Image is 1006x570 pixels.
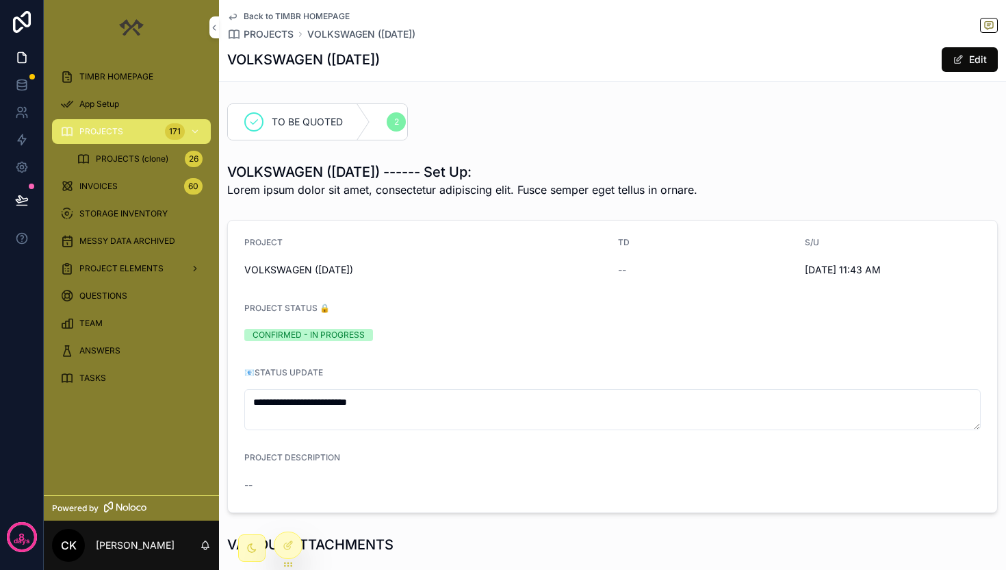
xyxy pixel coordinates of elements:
[18,530,25,544] p: 8
[52,256,211,281] a: PROJECT ELEMENTS
[52,92,211,116] a: App Setup
[618,237,630,247] span: TD
[244,27,294,41] span: PROJECTS
[52,229,211,253] a: MESSY DATA ARCHIVED
[116,16,146,38] img: App logo
[44,495,219,521] a: Powered by
[185,151,203,167] div: 26
[227,535,394,554] h1: VARIOUS ATTACHMENTS
[52,503,99,514] span: Powered by
[14,536,30,547] p: days
[79,208,168,219] span: STORAGE INVENTORY
[52,366,211,391] a: TASKS
[79,318,103,329] span: TEAM
[244,478,253,492] span: --
[184,178,203,195] div: 60
[394,116,399,127] span: 2
[79,99,119,110] span: App Setup
[227,50,380,69] h1: VOLKSWAGEN ([DATE])
[79,290,127,301] span: QUESTIONS
[52,64,211,89] a: TIMBR HOMEPAGE
[96,538,175,552] p: [PERSON_NAME]
[227,182,697,198] span: Lorem ipsum dolor sit amet, consectetur adipiscing elit. Fusce semper eget tellus in ornare.
[227,11,350,22] a: Back to TIMBR HOMEPAGE
[244,237,283,247] span: PROJECT
[253,329,365,341] div: CONFIRMED - IN PROGRESS
[244,367,323,377] span: 📧STATUS UPDATE
[79,126,123,137] span: PROJECTS
[307,27,415,41] a: VOLKSWAGEN ([DATE])
[52,311,211,336] a: TEAM
[244,452,340,462] span: PROJECT DESCRIPTION
[52,284,211,308] a: QUESTIONS
[96,153,168,164] span: PROJECTS (clone)
[244,263,607,277] span: VOLKSWAGEN ([DATE])
[61,537,77,554] span: CK
[79,181,118,192] span: INVOICES
[227,27,294,41] a: PROJECTS
[805,263,981,277] span: [DATE] 11:43 AM
[52,174,211,199] a: INVOICES60
[52,338,211,363] a: ANSWERS
[942,47,998,72] button: Edit
[618,263,626,277] span: --
[165,123,185,140] div: 171
[44,55,219,408] div: scrollable content
[79,263,164,274] span: PROJECT ELEMENTS
[79,373,106,384] span: TASKS
[244,303,330,313] span: PROJECT STATUS 🔒
[227,162,697,182] h1: VOLKSWAGEN ([DATE]) ------ Set Up:
[52,119,211,144] a: PROJECTS171
[805,237,819,247] span: S/U
[52,201,211,226] a: STORAGE INVENTORY
[272,115,343,129] span: TO BE QUOTED
[244,11,350,22] span: Back to TIMBR HOMEPAGE
[79,345,120,356] span: ANSWERS
[79,71,153,82] span: TIMBR HOMEPAGE
[68,147,211,171] a: PROJECTS (clone)26
[79,236,175,247] span: MESSY DATA ARCHIVED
